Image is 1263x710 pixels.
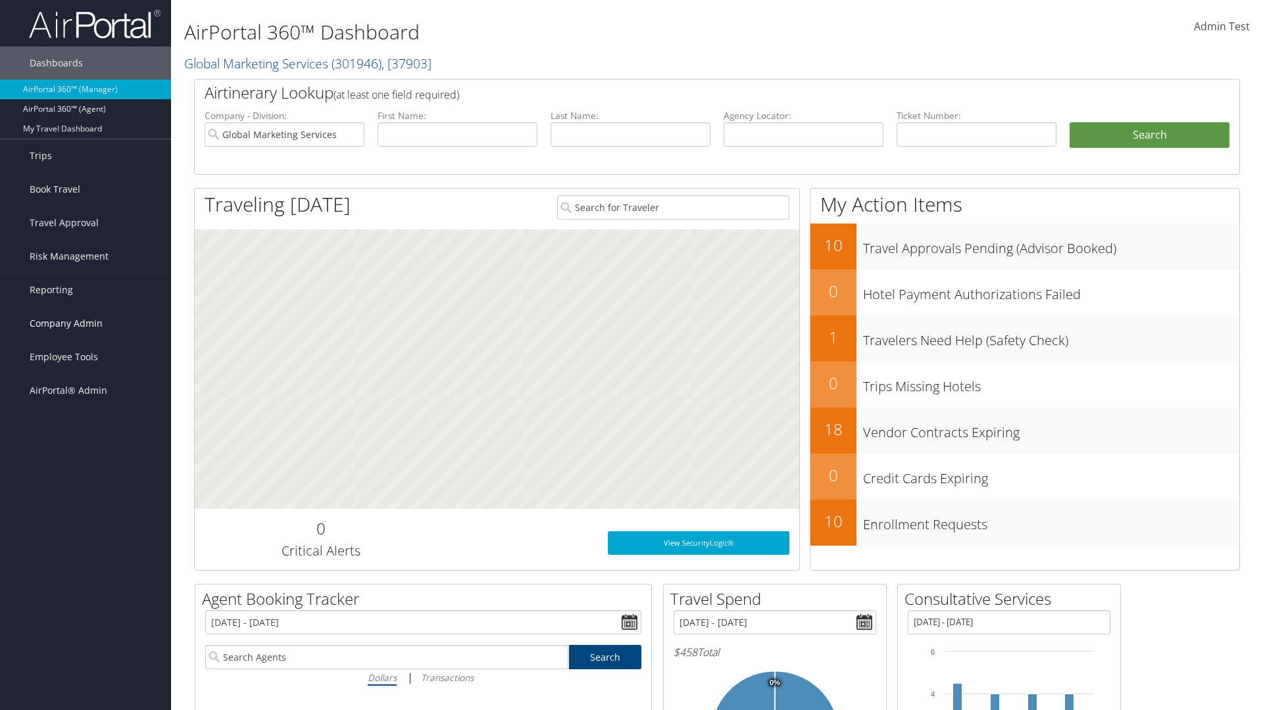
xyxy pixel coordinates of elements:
a: View SecurityLogic® [608,531,789,555]
label: Company - Division: [205,109,364,122]
span: Admin Test [1194,19,1250,34]
h3: Hotel Payment Authorizations Failed [863,279,1239,304]
h2: 0 [810,280,856,302]
span: Book Travel [30,173,80,206]
a: 0Trips Missing Hotels [810,362,1239,408]
a: Admin Test [1194,7,1250,47]
span: (at least one field required) [334,87,459,102]
h2: 1 [810,326,856,348]
span: $458 [674,645,697,659]
span: Reporting [30,273,73,306]
h3: Credit Cards Expiring [863,463,1239,488]
label: Agency Locator: [724,109,883,122]
h2: Agent Booking Tracker [202,588,651,610]
span: , [ 37903 ] [382,55,432,72]
i: Dollars [368,671,397,684]
span: Company Admin [30,307,103,340]
h1: My Action Items [810,191,1239,218]
img: airportal-logo.png [29,9,161,39]
h1: AirPortal 360™ Dashboard [184,18,895,46]
label: First Name: [378,109,537,122]
h2: 10 [810,510,856,532]
span: AirPortal® Admin [30,374,107,407]
a: Global Marketing Services [184,55,432,72]
a: Search [569,645,642,669]
a: 1Travelers Need Help (Safety Check) [810,316,1239,362]
tspan: 4 [931,690,935,698]
i: Transactions [421,671,474,684]
h3: Travel Approvals Pending (Advisor Booked) [863,233,1239,258]
h2: 0 [810,372,856,394]
h2: 0 [810,464,856,486]
h2: Consultative Services [904,588,1120,610]
span: Dashboards [30,47,83,80]
h3: Trips Missing Hotels [863,371,1239,396]
h2: 10 [810,234,856,256]
h6: Total [674,645,876,659]
h2: Travel Spend [670,588,886,610]
h3: Travelers Need Help (Safety Check) [863,325,1239,350]
button: Search [1070,122,1229,149]
a: 0Credit Cards Expiring [810,454,1239,500]
h1: Traveling [DATE] [205,191,351,218]
span: Employee Tools [30,341,98,373]
input: Search Agents [205,645,568,669]
input: Search for Traveler [557,195,789,220]
label: Last Name: [551,109,710,122]
span: Risk Management [30,240,109,273]
tspan: 6 [931,648,935,656]
span: Travel Approval [30,206,99,239]
h3: Vendor Contracts Expiring [863,417,1239,442]
h3: Critical Alerts [205,542,437,560]
span: Trips [30,139,52,172]
h2: 18 [810,418,856,440]
h2: 0 [205,517,437,540]
tspan: 0% [770,679,780,687]
h3: Enrollment Requests [863,509,1239,534]
div: | [205,669,641,686]
a: 0Hotel Payment Authorizations Failed [810,270,1239,316]
a: 18Vendor Contracts Expiring [810,408,1239,454]
h2: Airtinerary Lookup [205,82,1143,104]
a: 10Travel Approvals Pending (Advisor Booked) [810,224,1239,270]
a: 10Enrollment Requests [810,500,1239,546]
span: ( 301946 ) [332,55,382,72]
label: Ticket Number: [897,109,1056,122]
